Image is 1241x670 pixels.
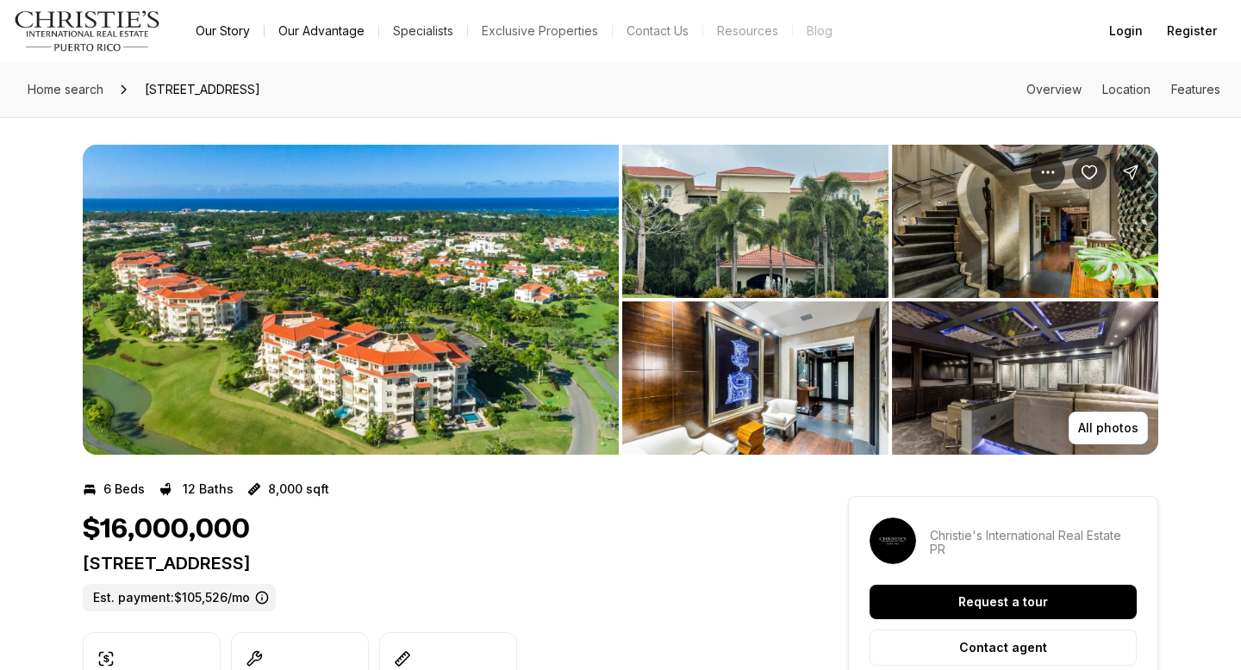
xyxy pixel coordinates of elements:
[870,630,1137,666] button: Contact agent
[1031,155,1065,189] button: Property options
[1072,155,1107,189] button: Save Property: 500 PLANTATION DR #PH-3403
[622,145,889,298] button: View image gallery
[958,595,1048,609] p: Request a tour
[83,513,250,546] h1: $16,000,000
[959,641,1047,654] p: Contact agent
[83,584,276,611] label: Est. payment: $105,526/mo
[268,482,329,496] p: 8,000 sqft
[138,76,267,103] span: [STREET_ADDRESS]
[1102,82,1151,96] a: Skip to: Location
[265,19,378,43] a: Our Advantage
[28,82,103,96] span: Home search
[1157,14,1227,48] button: Register
[1109,24,1143,38] span: Login
[21,76,110,103] a: Home search
[622,301,889,455] button: View image gallery
[183,482,234,496] p: 12 Baths
[1026,83,1220,96] nav: Page section menu
[892,145,1158,298] button: View image gallery
[930,529,1137,556] p: Christie's International Real Estate PR
[1069,412,1148,444] button: All photos
[1167,24,1217,38] span: Register
[83,145,619,455] button: View image gallery
[468,19,612,43] a: Exclusive Properties
[83,145,619,455] li: 1 of 10
[182,19,264,43] a: Our Story
[83,145,1158,455] div: Listing Photos
[159,475,234,503] button: 12 Baths
[892,301,1158,455] button: View image gallery
[1078,421,1138,435] p: All photos
[1026,82,1082,96] a: Skip to: Overview
[379,19,467,43] a: Specialists
[83,553,786,574] p: [STREET_ADDRESS]
[1099,14,1153,48] button: Login
[1171,82,1220,96] a: Skip to: Features
[103,482,145,496] p: 6 Beds
[870,585,1137,619] button: Request a tour
[613,19,702,43] button: Contact Us
[703,19,792,43] a: Resources
[793,19,846,43] a: Blog
[622,145,1158,455] li: 2 of 10
[1113,155,1148,189] button: Share Property: 500 PLANTATION DR #PH-3403
[14,10,161,52] img: logo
